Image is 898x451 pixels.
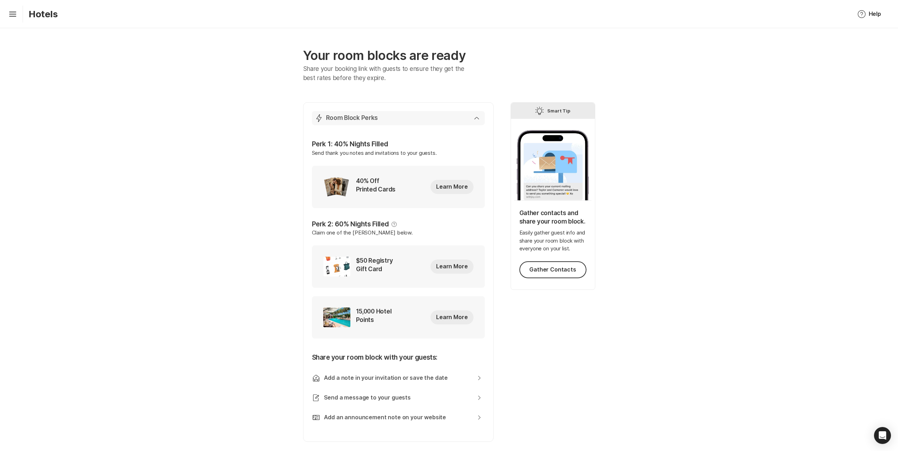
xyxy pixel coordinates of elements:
[430,260,473,274] button: Learn More
[324,414,482,421] a: Add an announcement note on your website
[430,180,473,194] button: Learn More
[312,229,485,245] p: Claim one of the [PERSON_NAME] below.
[326,114,378,122] p: Room Block Perks
[849,6,890,23] button: Help
[519,229,586,253] p: Easily gather guest info and share your room block with everyone on your list.
[312,111,485,125] button: Room Block Perks
[312,353,485,368] p: Share your room block with your guests:
[323,177,350,197] img: incentive
[303,48,494,63] p: Your room blocks are ready
[312,139,485,149] p: Perk 1: 40% Nights Filled
[324,394,482,402] a: Send a message to your guests
[519,261,586,278] button: Gather Contacts
[547,106,571,115] p: Smart Tip
[519,209,586,226] p: Gather contacts and share your room block.
[323,307,350,327] img: incentive
[312,219,389,229] p: Perk 2: 60% Nights Filled
[323,257,350,276] img: incentive
[356,257,398,276] p: $50 Registry Gift Card
[312,149,485,166] p: Send thank you notes and invitations to your guests.
[29,8,58,19] p: Hotels
[356,177,398,197] p: 40% Off Printed Cards
[874,427,891,444] div: Open Intercom Messenger
[312,125,485,433] div: Room Block Perks
[356,307,393,327] p: 15,000 Hotel Points
[303,65,475,83] p: Share your booking link with guests to ensure they get the best rates before they expire.
[324,374,482,382] a: Add a note in your invitation or save the date
[430,310,473,324] button: Learn More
